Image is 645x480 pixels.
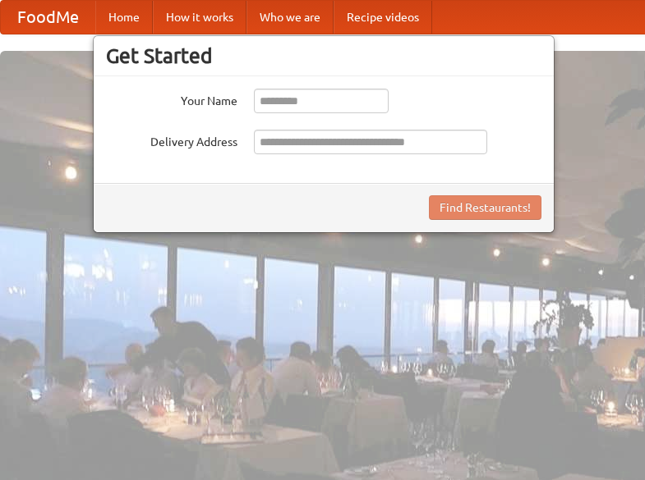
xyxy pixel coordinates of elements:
[334,1,432,34] a: Recipe videos
[95,1,153,34] a: Home
[246,1,334,34] a: Who we are
[106,130,237,150] label: Delivery Address
[153,1,246,34] a: How it works
[106,43,541,68] h3: Get Started
[429,195,541,220] button: Find Restaurants!
[1,1,95,34] a: FoodMe
[106,89,237,109] label: Your Name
